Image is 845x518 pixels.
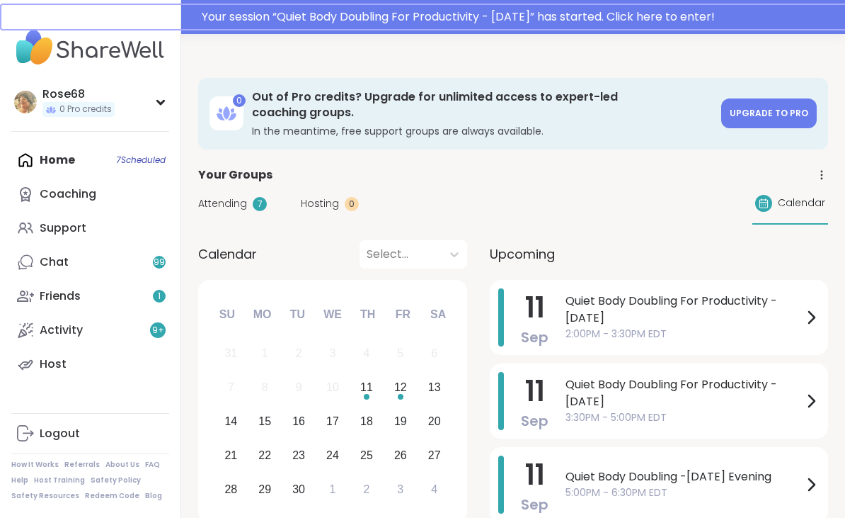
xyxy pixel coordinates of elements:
a: Redeem Code [85,491,139,501]
div: Choose Saturday, September 13th, 2025 [419,372,449,402]
div: Choose Thursday, October 2nd, 2025 [352,474,382,505]
div: Choose Sunday, September 14th, 2025 [216,406,246,437]
div: 8 [262,378,268,397]
div: Choose Sunday, September 28th, 2025 [216,474,246,505]
span: 5:00PM - 6:30PM EDT [565,485,803,500]
div: 14 [224,412,237,431]
div: Choose Sunday, September 21st, 2025 [216,440,246,471]
div: 11 [360,378,373,397]
a: About Us [105,460,139,470]
div: Choose Wednesday, September 24th, 2025 [318,440,348,471]
div: Mo [246,298,277,330]
a: Chat99 [11,245,169,279]
div: Activity [40,322,83,338]
div: 4 [363,344,369,363]
div: Friends [40,288,81,304]
span: 3:30PM - 5:00PM EDT [565,410,803,425]
div: 20 [428,412,441,431]
span: Quiet Body Doubling For Productivity - [DATE] [565,376,803,410]
div: Fr [387,298,418,330]
div: Coaching [40,186,96,202]
div: 26 [394,446,407,465]
img: ShareWell Nav Logo [11,23,169,72]
div: Tu [282,298,313,330]
span: 0 Pro credits [59,103,112,116]
div: Choose Thursday, September 25th, 2025 [352,440,382,471]
div: 4 [431,480,437,499]
a: Support [11,211,169,245]
span: 11 [525,455,545,495]
span: Upcoming [490,244,555,264]
img: Rose68 [14,91,37,113]
div: Not available Sunday, September 7th, 2025 [216,372,246,402]
div: 18 [360,412,373,431]
span: Your Groups [198,167,272,184]
div: Choose Tuesday, September 23rd, 2025 [284,440,314,471]
a: Friends1 [11,279,169,313]
a: Host Training [34,475,85,485]
span: Attending [198,196,247,211]
div: 31 [224,344,237,363]
a: Upgrade to Pro [721,98,817,128]
span: 2:00PM - 3:30PM EDT [565,327,803,342]
div: 2 [296,344,302,363]
div: Choose Friday, September 12th, 2025 [385,372,415,402]
a: Activity9+ [11,313,169,347]
div: Choose Wednesday, September 17th, 2025 [318,406,348,437]
div: Choose Friday, October 3rd, 2025 [385,474,415,505]
div: Not available Tuesday, September 2nd, 2025 [284,339,314,369]
a: Blog [145,491,162,501]
div: Choose Saturday, October 4th, 2025 [419,474,449,505]
span: Quiet Body Doubling -[DATE] Evening [565,468,803,485]
div: Choose Wednesday, October 1st, 2025 [318,474,348,505]
div: Rose68 [42,86,115,102]
a: Host [11,347,169,381]
div: 16 [292,412,305,431]
span: 11 [525,371,545,411]
div: Choose Friday, September 26th, 2025 [385,440,415,471]
a: Help [11,475,28,485]
h3: Out of Pro credits? Upgrade for unlimited access to expert-led coaching groups. [252,89,713,121]
div: Not available Thursday, September 4th, 2025 [352,339,382,369]
a: Logout [11,417,169,451]
div: 25 [360,446,373,465]
div: Sa [423,298,454,330]
div: 13 [428,378,441,397]
a: Safety Resources [11,491,79,501]
div: 3 [397,480,403,499]
div: 7 [253,197,267,211]
div: Choose Friday, September 19th, 2025 [385,406,415,437]
a: Coaching [11,177,169,211]
div: 2 [363,480,369,499]
span: Sep [521,327,548,347]
div: 5 [397,344,403,363]
span: 9 + [152,325,164,337]
div: Th [352,298,384,330]
span: Sep [521,411,548,431]
div: Host [40,356,67,372]
span: 11 [525,288,545,327]
span: Calendar [778,196,825,210]
div: Not available Saturday, September 6th, 2025 [419,339,449,369]
span: Calendar [198,244,257,264]
div: Choose Tuesday, September 16th, 2025 [284,406,314,437]
span: 99 [154,257,165,269]
div: 12 [394,378,407,397]
div: Not available Wednesday, September 3rd, 2025 [318,339,348,369]
div: 7 [228,378,234,397]
div: 24 [326,446,339,465]
div: We [317,298,348,330]
div: 30 [292,480,305,499]
h3: In the meantime, free support groups are always available. [252,124,713,138]
iframe: Spotlight [155,187,166,198]
a: How It Works [11,460,59,470]
div: 17 [326,412,339,431]
a: FAQ [145,460,160,470]
span: Hosting [301,196,339,211]
div: Choose Monday, September 15th, 2025 [250,406,280,437]
div: Chat [40,254,69,270]
div: 28 [224,480,237,499]
div: Not available Tuesday, September 9th, 2025 [284,372,314,402]
span: Quiet Body Doubling For Productivity - [DATE] [565,293,803,327]
div: 23 [292,446,305,465]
